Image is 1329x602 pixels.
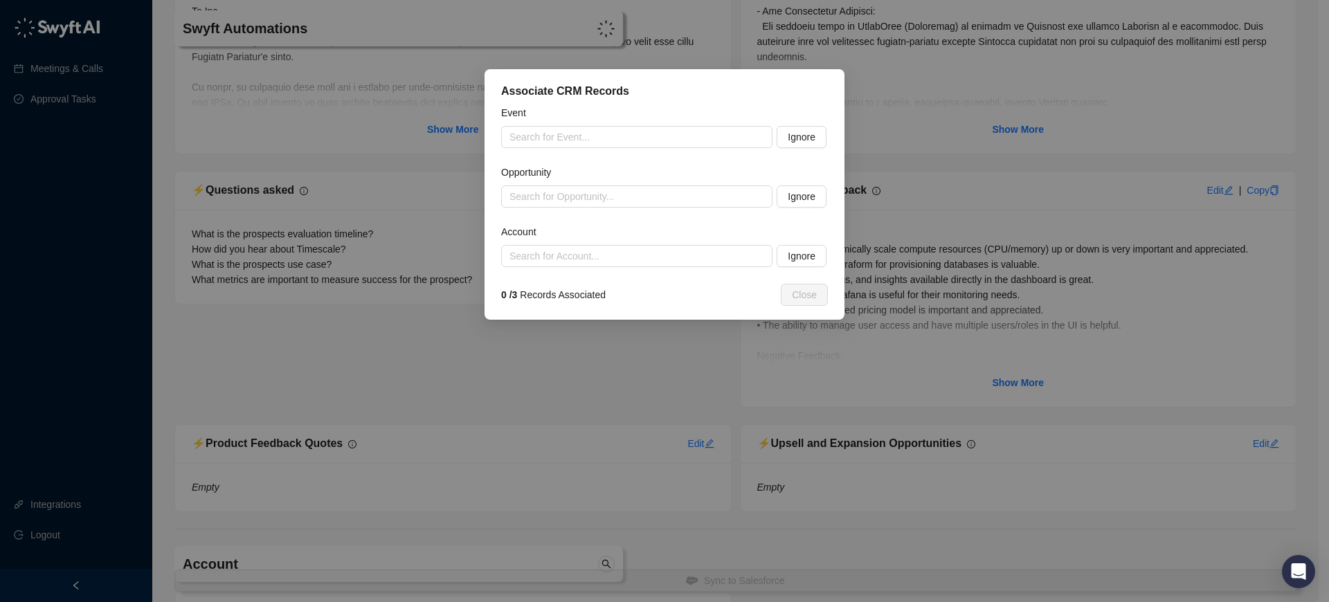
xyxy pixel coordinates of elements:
[788,129,815,145] span: Ignore
[501,289,517,300] strong: 0 / 3
[1282,555,1315,588] div: Open Intercom Messenger
[501,287,606,302] span: Records Associated
[777,185,826,208] button: Ignore
[788,189,815,204] span: Ignore
[781,284,828,306] button: Close
[501,105,536,120] label: Event
[777,245,826,267] button: Ignore
[501,224,545,239] label: Account
[788,248,815,264] span: Ignore
[501,83,828,100] div: Associate CRM Records
[501,165,561,180] label: Opportunity
[777,126,826,148] button: Ignore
